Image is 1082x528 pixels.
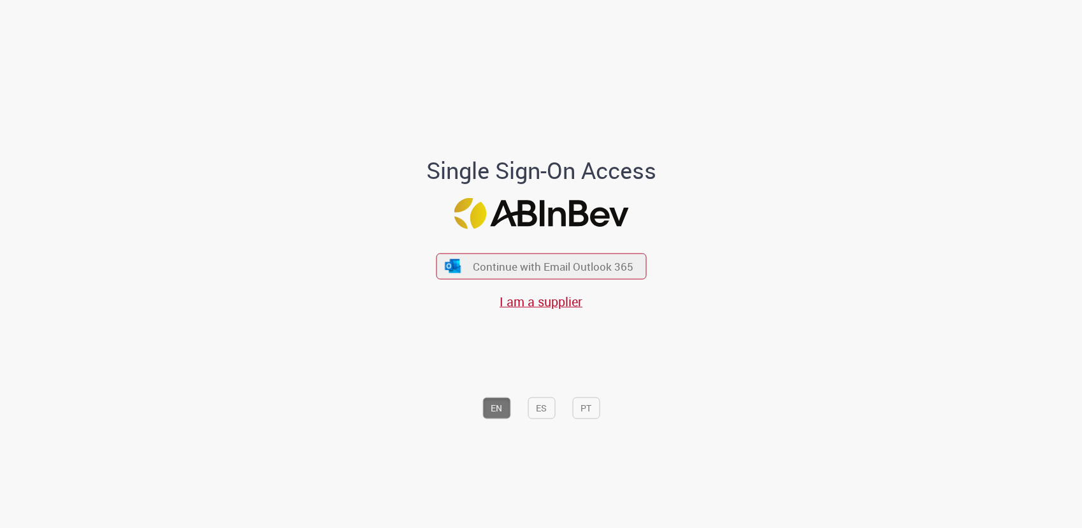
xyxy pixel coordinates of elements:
img: Logo ABInBev [454,198,628,229]
a: I am a supplier [500,293,582,310]
button: ES [528,397,555,418]
button: EN [482,397,510,418]
button: ícone Azure/Microsoft 360 Continue with Email Outlook 365 [436,253,646,280]
img: ícone Azure/Microsoft 360 [444,259,462,273]
span: Continue with Email Outlook 365 [473,259,633,274]
h1: Single Sign-On Access [364,157,718,183]
button: PT [572,397,600,418]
